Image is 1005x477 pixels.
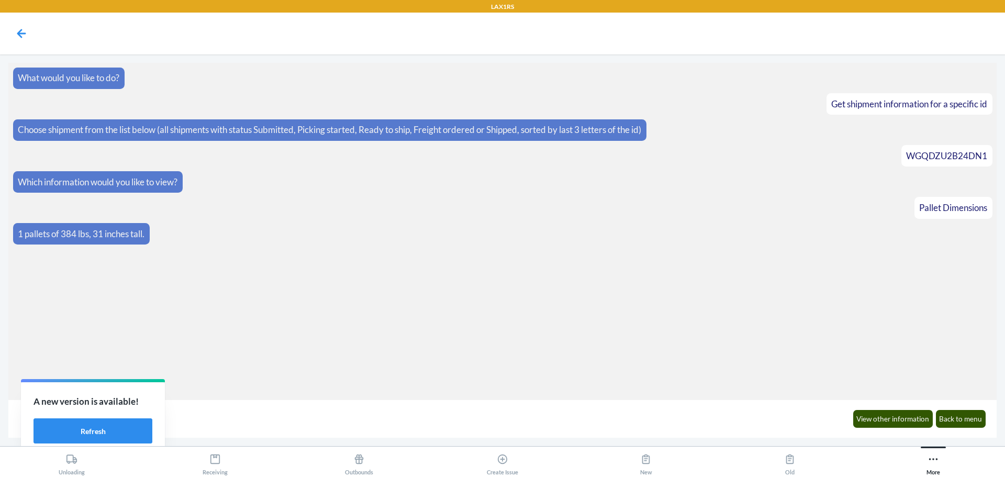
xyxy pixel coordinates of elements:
button: Back to menu [936,410,986,428]
span: Get shipment information for a specific id [831,98,987,109]
div: New [640,449,652,475]
div: Create Issue [487,449,518,475]
p: Choose shipment from the list below (all shipments with status Submitted, Picking started, Ready ... [18,123,641,137]
span: WGQDZU2B24DN1 [906,150,987,161]
button: More [862,447,1005,475]
button: Refresh [33,418,152,443]
button: Create Issue [431,447,574,475]
p: Which information would you like to view? [18,175,177,189]
div: Receiving [203,449,228,475]
button: New [574,447,718,475]
button: Outbounds [287,447,431,475]
div: Old [784,449,796,475]
p: LAX1RS [491,2,514,12]
div: More [926,449,940,475]
button: Old [718,447,861,475]
div: Unloading [59,449,85,475]
button: Receiving [143,447,287,475]
p: 1 pallets of 384 lbs, 31 inches tall. [18,227,144,241]
span: Pallet Dimensions [919,202,987,213]
button: View other information [853,410,933,428]
p: A new version is available! [33,395,152,408]
p: What would you like to do? [18,71,119,85]
div: Outbounds [345,449,373,475]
